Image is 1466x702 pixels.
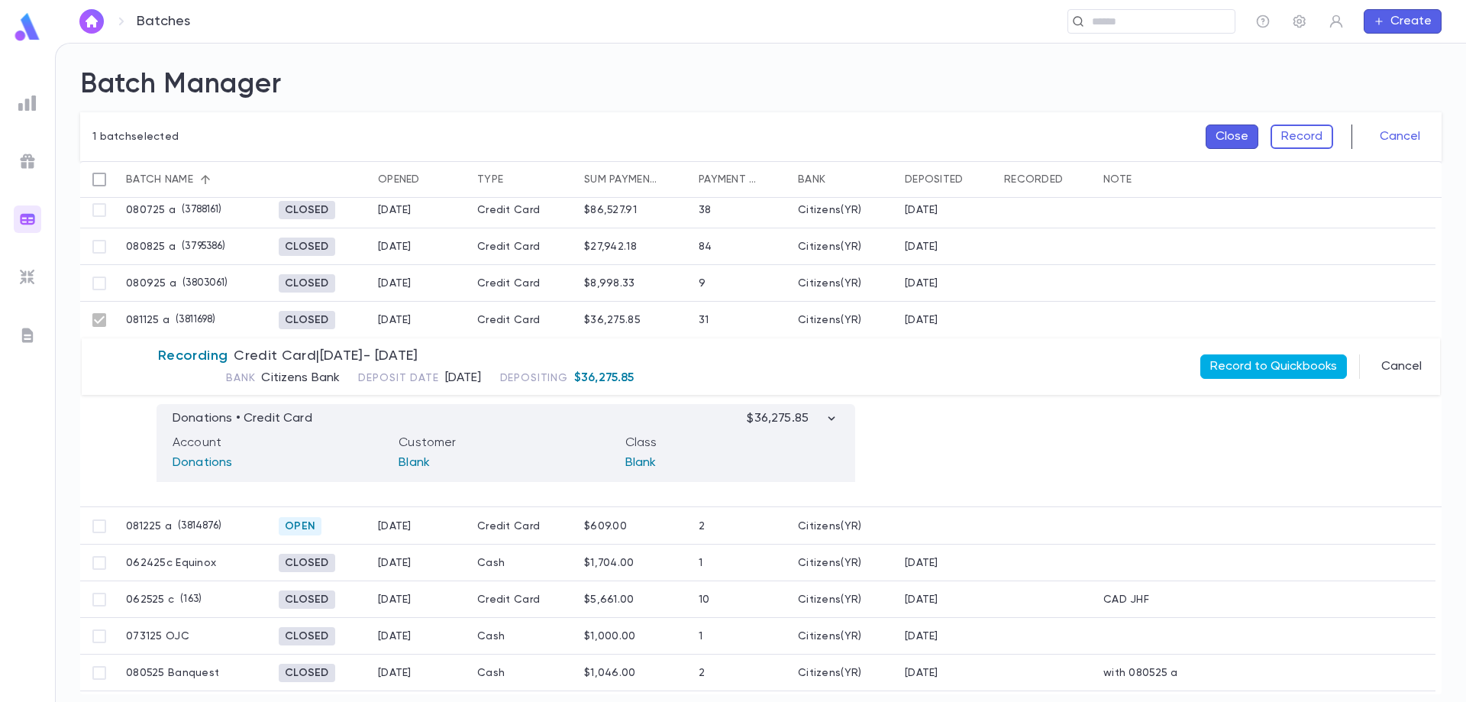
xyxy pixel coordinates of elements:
[798,630,861,642] div: Citizens(YR)
[358,372,438,384] span: Deposit Date
[470,161,576,198] div: Type
[174,592,202,607] p: ( 163 )
[905,314,938,326] div: 8/11/2025
[279,520,321,532] span: Open
[477,161,503,198] div: Type
[1371,125,1429,149] button: Cancel
[82,15,101,27] img: home_white.a664292cf8c1dea59945f0da9f25487c.svg
[584,594,635,606] div: $5,661.00
[399,451,612,475] p: Blank
[378,277,412,290] div: 8/9/2025
[584,277,635,290] div: $8,998.33
[691,161,790,198] div: Payment qty
[798,557,861,569] div: Citizens(YR)
[234,348,418,364] span: Credit Card | [DATE] - [DATE]
[126,594,174,606] p: 062525 c
[420,167,444,192] button: Sort
[126,667,219,679] p: 080525 Banquest
[18,94,37,112] img: reports_grey.c525e4749d1bce6a11f5fe2a8de1b229.svg
[500,372,568,384] span: Depositing
[964,167,988,192] button: Sort
[1103,667,1178,679] p: with 080525 a
[279,204,335,216] span: Closed
[584,314,641,326] div: $36,275.85
[584,630,636,642] div: $1,000.00
[279,594,335,606] span: Closed
[825,167,850,192] button: Sort
[176,276,228,291] p: ( 3803061 )
[18,210,37,228] img: batches_gradient.0a22e14384a92aa4cd678275c0c39cc4.svg
[798,204,861,216] div: Citizens(YR)
[470,655,576,691] div: Cash
[790,161,897,198] div: Bank
[279,554,335,572] div: Closed 6/26/2025
[747,411,839,426] p: $36,275.85
[798,594,861,606] div: Citizens(YR)
[584,557,635,569] div: $1,704.00
[279,664,335,682] div: Closed 8/6/2025
[279,667,335,679] span: Closed
[126,277,176,290] p: 080925 a
[699,594,710,606] div: 10
[261,370,340,386] p: Citizens Bank
[625,451,839,475] p: Blank
[1103,594,1149,606] p: CAD JHF
[279,590,335,609] div: Closed 6/26/2025
[584,241,637,253] div: $27,942.18
[798,314,861,326] div: Citizens(YR)
[12,12,43,42] img: logo
[1103,161,1132,198] div: Note
[378,630,412,642] div: 8/6/2025
[18,152,37,170] img: campaigns_grey.99e729a5f7ee94e3726e6486bddda8f1.svg
[574,370,635,386] p: $36,275.85
[470,581,576,618] div: Credit Card
[1206,125,1258,149] button: Close
[470,545,576,581] div: Cash
[279,238,335,256] div: Closed 8/11/2025
[80,68,1442,102] h2: Batch Manager
[758,167,783,192] button: Sort
[378,557,412,569] div: 6/26/2025
[699,161,758,198] div: Payment qty
[378,314,412,326] div: 8/11/2025
[226,372,255,384] span: Bank
[905,667,938,679] div: 8/5/2025
[1096,161,1248,198] div: Note
[699,204,712,216] div: 38
[176,239,225,254] p: ( 3795386 )
[126,161,193,198] div: Batch name
[176,202,221,218] p: ( 3788161 )
[470,618,576,655] div: Cash
[1372,354,1431,379] button: Cancel
[584,204,637,216] div: $86,527.91
[170,312,215,328] p: ( 3811698 )
[18,268,37,286] img: imports_grey.530a8a0e642e233f2baf0ef88e8c9fcb.svg
[173,435,386,451] p: Account
[503,167,528,192] button: Sort
[279,630,335,642] span: Closed
[905,241,938,253] div: 8/8/2025
[399,435,612,451] p: Customer
[584,520,627,532] div: $609.00
[279,314,335,326] span: Closed
[905,630,938,642] div: 7/31/2025
[193,167,218,192] button: Sort
[798,241,861,253] div: Citizens(YR)
[173,451,386,475] p: Donations
[576,161,691,198] div: Sum payments
[126,520,172,532] p: 081225 a
[699,241,712,253] div: 84
[905,557,938,569] div: 6/24/2025
[1200,354,1347,379] button: Record to Quickbooks
[126,241,176,253] p: 080825 a
[996,161,1096,198] div: Recorded
[659,167,683,192] button: Sort
[378,667,412,679] div: 8/6/2025
[1132,167,1156,192] button: Sort
[279,241,335,253] span: Closed
[173,411,312,426] p: Donations • Credit Card
[905,277,938,290] div: 8/9/2025
[470,265,576,302] div: Credit Card
[378,161,420,198] div: Opened
[625,435,839,451] p: Class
